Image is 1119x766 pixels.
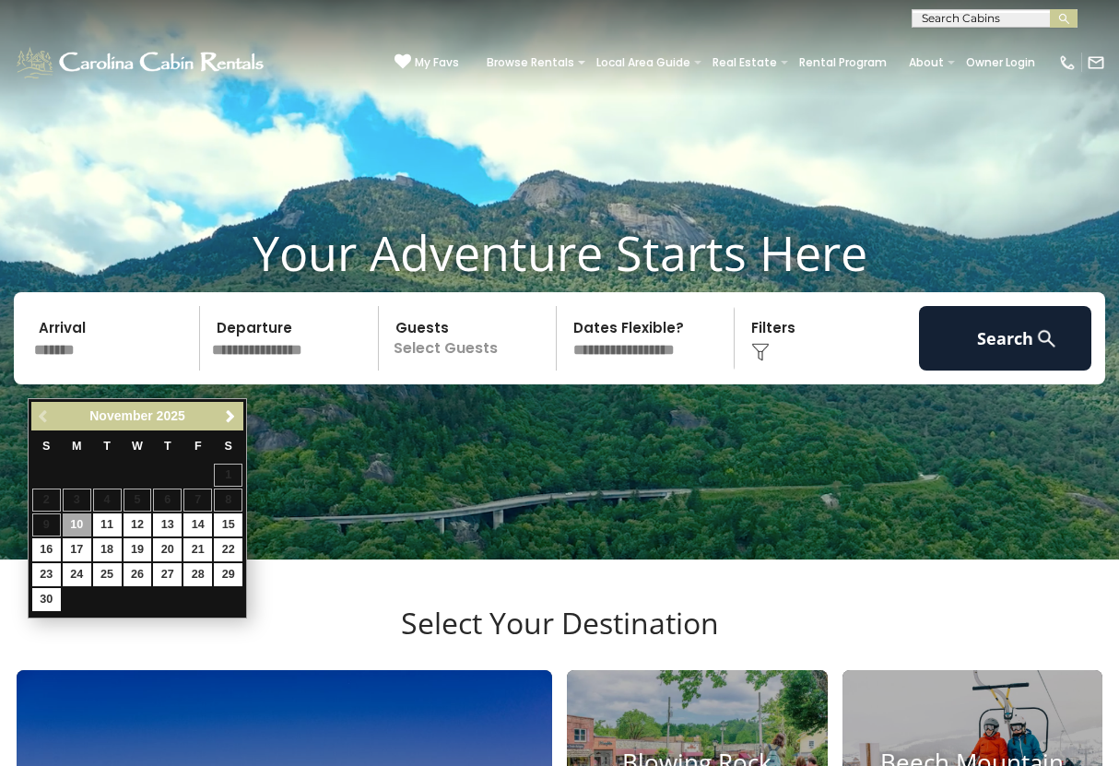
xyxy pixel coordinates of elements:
[183,563,212,586] a: 28
[72,440,82,453] span: Monday
[42,440,50,453] span: Sunday
[124,513,152,536] a: 12
[1035,327,1058,350] img: search-regular-white.png
[751,343,770,361] img: filter--v1.png
[587,50,700,76] a: Local Area Guide
[214,563,242,586] a: 29
[395,53,459,72] a: My Favs
[32,588,61,611] a: 30
[103,440,111,453] span: Tuesday
[63,513,91,536] a: 10
[415,54,459,71] span: My Favs
[14,606,1105,670] h3: Select Your Destination
[89,408,152,423] span: November
[183,513,212,536] a: 14
[124,563,152,586] a: 26
[63,563,91,586] a: 24
[1058,53,1077,72] img: phone-regular-white.png
[14,224,1105,281] h1: Your Adventure Starts Here
[900,50,953,76] a: About
[214,513,242,536] a: 15
[1087,53,1105,72] img: mail-regular-white.png
[214,538,242,561] a: 22
[919,306,1091,371] button: Search
[790,50,896,76] a: Rental Program
[153,563,182,586] a: 27
[124,538,152,561] a: 19
[14,44,269,81] img: White-1-1-2.png
[32,563,61,586] a: 23
[477,50,583,76] a: Browse Rentals
[384,306,556,371] p: Select Guests
[132,440,143,453] span: Wednesday
[223,409,238,424] span: Next
[183,538,212,561] a: 21
[32,538,61,561] a: 16
[93,513,122,536] a: 11
[218,405,241,428] a: Next
[157,408,185,423] span: 2025
[93,538,122,561] a: 18
[164,440,171,453] span: Thursday
[153,513,182,536] a: 13
[225,440,232,453] span: Saturday
[194,440,202,453] span: Friday
[153,538,182,561] a: 20
[957,50,1044,76] a: Owner Login
[703,50,786,76] a: Real Estate
[63,538,91,561] a: 17
[93,563,122,586] a: 25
